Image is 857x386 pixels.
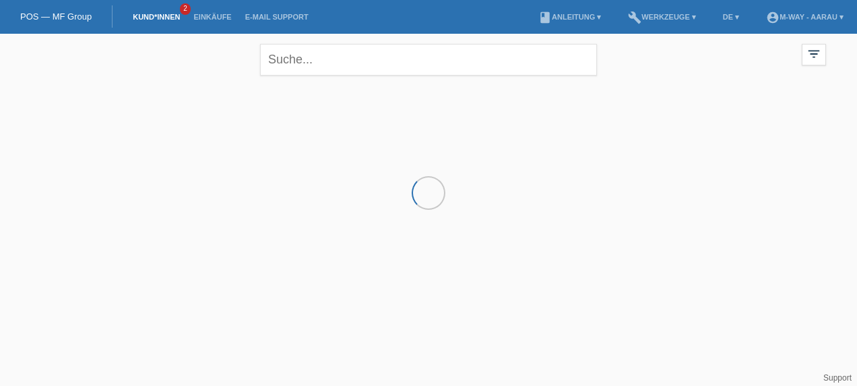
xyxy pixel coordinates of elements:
[532,13,608,21] a: bookAnleitung ▾
[126,13,187,21] a: Kund*innen
[759,13,850,21] a: account_circlem-way - Aarau ▾
[187,13,238,21] a: Einkäufe
[628,11,641,24] i: build
[538,11,552,24] i: book
[621,13,703,21] a: buildWerkzeuge ▾
[260,44,597,76] input: Suche...
[766,11,780,24] i: account_circle
[180,3,191,15] span: 2
[823,373,852,383] a: Support
[716,13,746,21] a: DE ▾
[806,47,821,61] i: filter_list
[20,11,92,22] a: POS — MF Group
[239,13,315,21] a: E-Mail Support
